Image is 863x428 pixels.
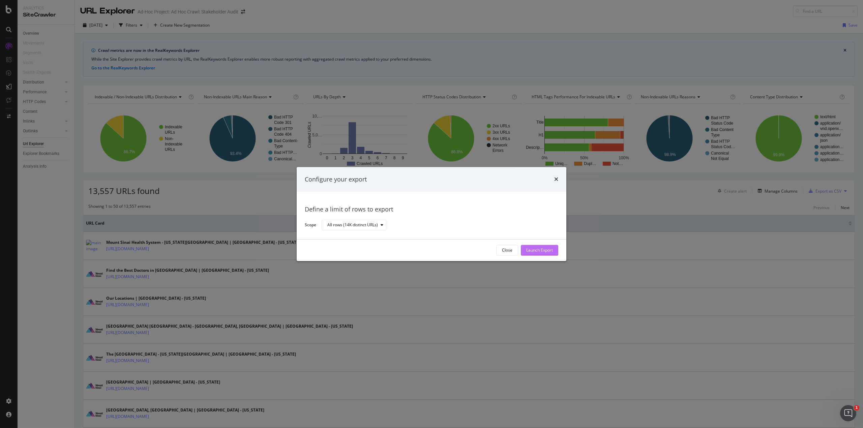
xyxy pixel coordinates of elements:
div: All rows (14K distinct URLs) [327,223,378,227]
button: Close [496,245,518,256]
iframe: Intercom live chat [840,405,856,421]
div: Configure your export [305,175,367,184]
button: All rows (14K distinct URLs) [322,220,386,231]
span: 1 [854,405,859,410]
label: Scope [305,222,316,229]
div: Define a limit of rows to export [305,205,558,214]
div: Close [502,248,512,253]
div: modal [297,167,566,261]
div: times [554,175,558,184]
button: Launch Export [521,245,558,256]
div: Launch Export [526,248,553,253]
